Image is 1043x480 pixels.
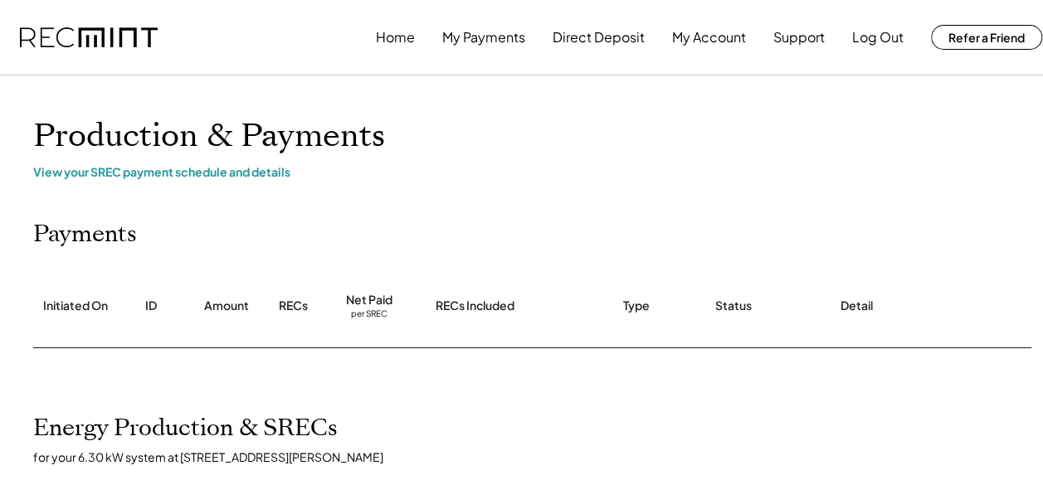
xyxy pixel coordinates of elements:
div: Status [715,298,752,314]
h2: Energy Production & SRECs [33,415,338,443]
button: Support [773,21,825,54]
div: RECs Included [436,298,514,314]
h1: Production & Payments [33,117,1029,156]
button: Log Out [852,21,904,54]
button: Direct Deposit [553,21,645,54]
button: My Payments [442,21,525,54]
div: per SREC [351,308,387,321]
div: Type [623,298,650,314]
button: My Account [672,21,746,54]
div: Amount [204,298,249,314]
div: View your SREC payment schedule and details [33,164,1029,179]
div: Net Paid [346,292,392,308]
div: ID [145,298,157,314]
img: recmint-logotype%403x.png [20,27,158,48]
div: RECs [279,298,308,314]
div: Initiated On [43,298,108,314]
button: Home [376,21,415,54]
h2: Payments [33,221,137,249]
button: Refer a Friend [931,25,1042,50]
div: Detail [841,298,873,314]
